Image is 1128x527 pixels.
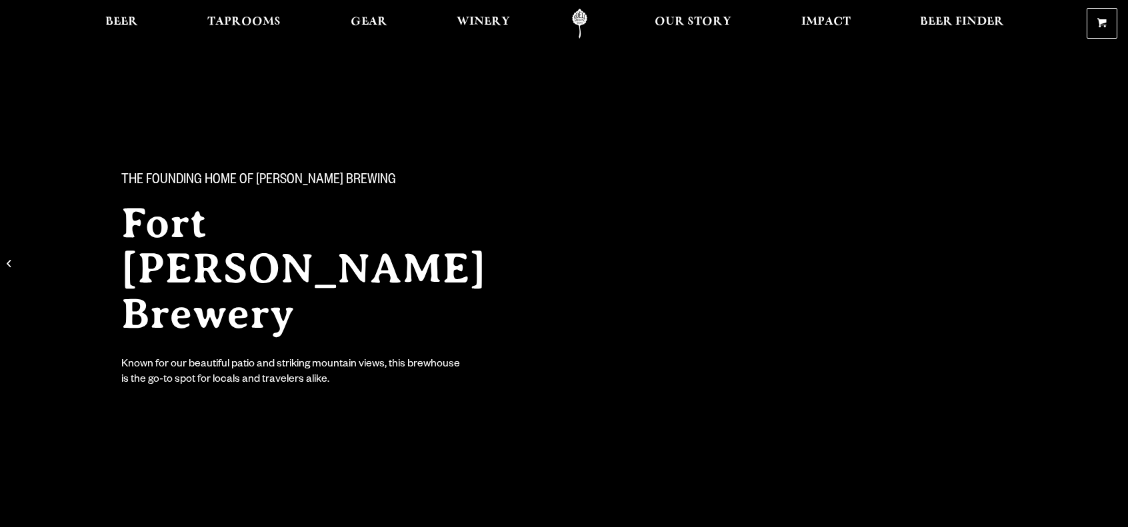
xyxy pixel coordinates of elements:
[457,17,510,27] span: Winery
[646,9,740,39] a: Our Story
[121,173,396,190] span: The Founding Home of [PERSON_NAME] Brewing
[793,9,859,39] a: Impact
[448,9,519,39] a: Winery
[199,9,289,39] a: Taprooms
[105,17,138,27] span: Beer
[342,9,396,39] a: Gear
[920,17,1004,27] span: Beer Finder
[655,17,731,27] span: Our Story
[121,358,463,388] div: Known for our beautiful patio and striking mountain views, this brewhouse is the go-to spot for l...
[911,9,1013,39] a: Beer Finder
[207,17,281,27] span: Taprooms
[121,201,537,336] h2: Fort [PERSON_NAME] Brewery
[801,17,851,27] span: Impact
[97,9,147,39] a: Beer
[555,9,605,39] a: Odell Home
[351,17,387,27] span: Gear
